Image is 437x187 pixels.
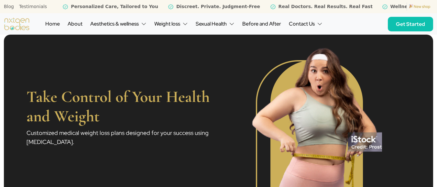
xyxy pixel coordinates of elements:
[407,3,433,11] img: icon
[388,17,433,31] a: Get Started
[27,128,215,147] p: Customized medical weight loss plans designed for your success using [MEDICAL_DATA].
[27,87,215,126] h1: Take Control of Your Health and Weight
[152,19,191,29] button: Weight loss
[404,3,414,10] a: Blog
[240,19,284,29] a: Before and After
[88,19,149,29] button: Aesthetics & wellness
[43,19,62,29] a: Home
[286,19,325,29] button: Contact Us
[65,19,85,29] a: About
[193,19,237,29] button: Sexual Health
[4,17,30,30] img: logo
